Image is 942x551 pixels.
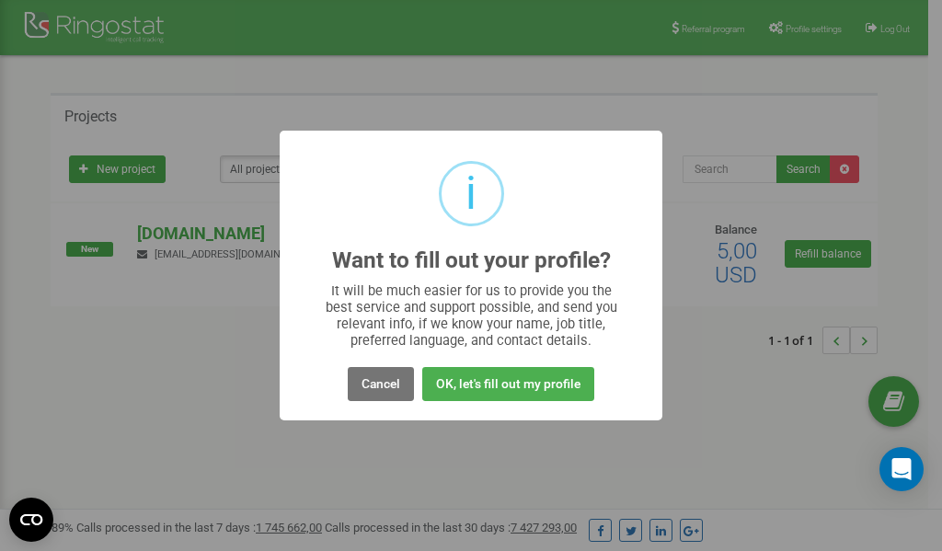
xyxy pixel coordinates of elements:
div: i [465,164,477,224]
div: Open Intercom Messenger [879,447,924,491]
div: It will be much easier for us to provide you the best service and support possible, and send you ... [316,282,626,349]
button: Open CMP widget [9,498,53,542]
h2: Want to fill out your profile? [332,248,611,273]
button: Cancel [348,367,414,401]
button: OK, let's fill out my profile [422,367,594,401]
